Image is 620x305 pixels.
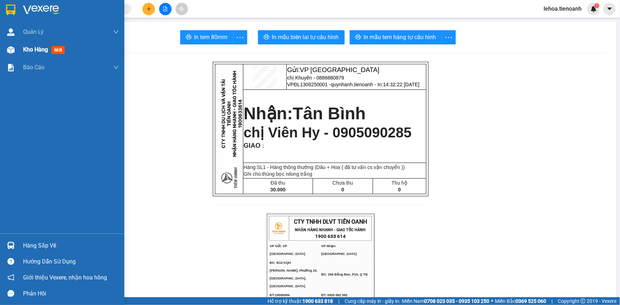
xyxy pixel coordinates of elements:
span: ĐT: 0935 882 082 [321,293,347,297]
span: plus [146,6,151,11]
button: more [442,30,456,44]
button: more [233,30,247,44]
span: Hàng:SL [244,164,405,170]
button: plus [142,3,155,15]
span: : [260,143,264,149]
span: VP Gửi: VP [GEOGRAPHIC_DATA] [270,244,305,256]
span: down [113,65,119,70]
span: 1 [595,3,598,8]
span: down [113,29,119,35]
span: ⚪️ [491,300,493,303]
span: 0 [341,187,344,192]
span: Kho hàng [23,46,48,53]
span: printer [186,34,192,41]
span: GIAO [244,142,261,149]
span: Cung cấp máy in - giấy in: [345,297,400,305]
span: printer [355,34,361,41]
button: printerIn mẫu tem hàng tự cấu hình [350,30,442,44]
span: | [338,297,339,305]
strong: 0369 525 060 [516,298,546,304]
span: Gửi: [287,66,379,73]
span: In mẫu tem hàng tự cấu hình [364,33,436,42]
button: printerIn mẫu biên lai tự cấu hình [258,30,345,44]
span: Miền Nam [402,297,489,305]
span: Giới thiệu Vexere, nhận hoa hồng [23,273,107,282]
span: VP [GEOGRAPHIC_DATA] [300,66,379,73]
span: aim [179,6,184,11]
span: question-circle [7,258,14,265]
span: VP Nhận: [GEOGRAPHIC_DATA] [321,244,357,256]
strong: NHẬN HÀNG NHANH - GIAO TỐC HÀNH [295,228,366,232]
span: Ghi chú: [244,171,312,177]
span: caret-down [606,6,613,12]
span: notification [7,274,14,281]
span: thùng bọc nilong trắng [262,171,312,177]
button: printerIn tem 80mm [180,30,233,44]
span: ĐT:19006084 [270,293,290,297]
span: chị Khuyên - 0886880879 [287,75,344,81]
img: solution-icon [7,64,15,71]
span: 14:32:22 [DATE] [383,82,419,87]
span: Hỗ trợ kỹ thuật: [268,297,333,305]
span: more [233,33,247,42]
span: printer [264,34,269,41]
button: aim [176,3,188,15]
div: Hàng sắp về [23,240,119,251]
strong: 0708 023 035 - 0935 103 250 [424,298,489,304]
img: icon-new-feature [591,6,597,12]
button: caret-down [603,3,616,15]
span: ĐC: 266 Đồng Đen, P10, Q TB [321,273,368,276]
span: Chưa thu [333,180,353,186]
div: Phản hồi [23,288,119,299]
span: copyright [581,299,586,304]
button: file-add [159,3,172,15]
span: chị Viên Hy - 0905090285 [244,125,412,140]
span: ĐC: B10 KQH [PERSON_NAME], Phường 10, [GEOGRAPHIC_DATA], [GEOGRAPHIC_DATA] [270,261,317,288]
img: warehouse-icon [7,46,15,54]
span: mới [52,46,65,54]
span: more [442,33,455,42]
span: CTY TNHH DLVT TIẾN OANH [294,218,367,225]
strong: Nhận: [244,104,366,123]
img: warehouse-icon [7,242,15,249]
div: Hướng dẫn sử dụng [23,256,119,267]
span: Miền Bắc [495,297,546,305]
span: Thu hộ [392,180,408,186]
span: In tem 80mm [194,33,228,42]
strong: 1900 633 614 [315,234,346,239]
span: file-add [163,6,168,11]
img: warehouse-icon [7,28,15,36]
span: VPĐL1308250001 - [287,82,420,87]
img: logo-vxr [6,5,15,15]
sup: 1 [594,3,599,8]
span: Đã thu [271,180,285,186]
span: 0 [398,187,401,192]
span: In mẫu biên lai tự cấu hình [272,33,339,42]
span: quynhanh.tienoanh - In: [331,82,420,87]
span: Báo cáo [23,63,44,72]
span: message [7,290,14,297]
span: lehoa.tienoanh [538,4,587,13]
img: logo [270,219,287,237]
span: 30.000 [270,187,286,192]
strong: 1900 633 818 [302,298,333,304]
span: Tân Bình [293,104,366,123]
span: | [551,297,552,305]
span: 1 - Hàng thông thường (Dâu + Hoa ( đã tư vấn cs vận chuyển )) [263,164,405,170]
span: Quản Lý [23,27,44,36]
